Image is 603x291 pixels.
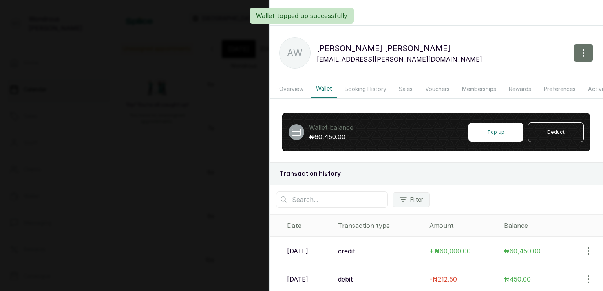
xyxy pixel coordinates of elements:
[394,80,417,98] button: Sales
[276,191,388,208] input: Search...
[338,275,353,284] p: debit
[287,221,332,230] div: Date
[468,123,523,142] button: Top up
[256,11,347,20] p: Wallet topped up successfully
[504,247,541,255] span: ₦60,450.00
[274,80,308,98] button: Overview
[279,169,593,178] h2: Transaction history
[504,221,599,230] div: Balance
[429,275,457,283] span: - ₦212.50
[429,221,498,230] div: Amount
[287,246,308,256] p: [DATE]
[338,246,355,256] p: credit
[340,80,391,98] button: Booking History
[528,122,584,142] button: Deduct
[311,80,337,98] button: Wallet
[317,55,482,64] p: [EMAIL_ADDRESS][PERSON_NAME][DOMAIN_NAME]
[457,80,501,98] button: Memberships
[317,42,482,55] p: [PERSON_NAME] [PERSON_NAME]
[309,132,353,142] p: ₦60,450.00
[309,123,353,132] p: Wallet balance
[539,80,580,98] button: Preferences
[429,247,471,255] span: + ₦60,000.00
[338,221,423,230] div: Transaction type
[287,46,303,60] p: AW
[504,275,531,283] span: ₦450.00
[504,80,536,98] button: Rewards
[420,80,454,98] button: Vouchers
[287,275,308,284] p: [DATE]
[393,192,430,207] button: Filter
[410,196,423,204] span: Filter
